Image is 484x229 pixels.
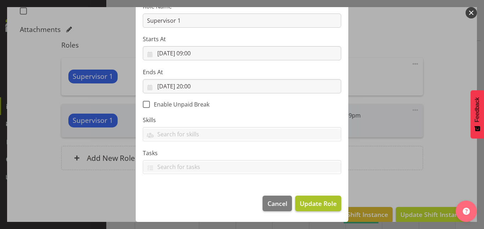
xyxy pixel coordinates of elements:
[463,208,470,215] img: help-xxl-2.png
[143,129,341,140] input: Search for skills
[143,162,341,173] input: Search for tasks
[263,196,292,211] button: Cancel
[143,149,341,157] label: Tasks
[143,13,341,28] input: E.g. Waiter 1
[300,199,337,208] span: Update Role
[143,79,341,93] input: Click to select...
[150,101,209,108] span: Enable Unpaid Break
[143,35,341,43] label: Starts At
[143,116,341,124] label: Skills
[471,90,484,138] button: Feedback - Show survey
[268,199,287,208] span: Cancel
[143,46,341,60] input: Click to select...
[295,196,341,211] button: Update Role
[143,68,341,76] label: Ends At
[474,97,480,122] span: Feedback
